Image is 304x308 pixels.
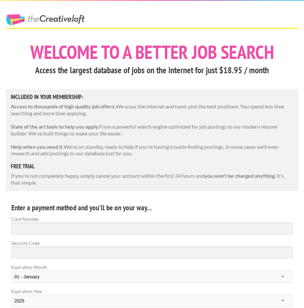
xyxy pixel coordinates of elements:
strong: you won't be charged anything [204,173,275,179]
p: If you're not completely happy, simply cancel your account within the first 24 hours and . It's t... [11,173,294,186]
strong: State of the art tools to help you apply. [11,123,99,130]
a: The Creative Loft [6,14,85,26]
label: Card Number [11,216,293,222]
strong: Access to thousands of high quality job offers. [11,103,116,109]
label: Security Code [11,240,293,246]
label: Expiration Month [11,264,293,288]
h5: Included in Your Membership: [11,94,294,100]
h3: Access the largest database of jobs on the internet for just $18.95 / month [6,64,298,77]
p: From a powerful search engine optimized for job postings to our modern resume builder. We've buil... [11,123,294,137]
select: Expiration Month [11,271,293,283]
p: We're on standby, ready to help if you're having trouble finding postings. In some cases we'll ev... [11,144,294,157]
p: We scour the internet and hand-pick the best positions. You spend less time searching and more ti... [11,103,294,117]
select: Expiration Year [11,295,293,307]
h4: Enter a payment method and you'll be on your way... [11,203,293,213]
h5: free trial [11,163,294,169]
h1: Welcome to a better job search [6,43,298,62]
strong: Help when you need it. [11,144,64,150]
